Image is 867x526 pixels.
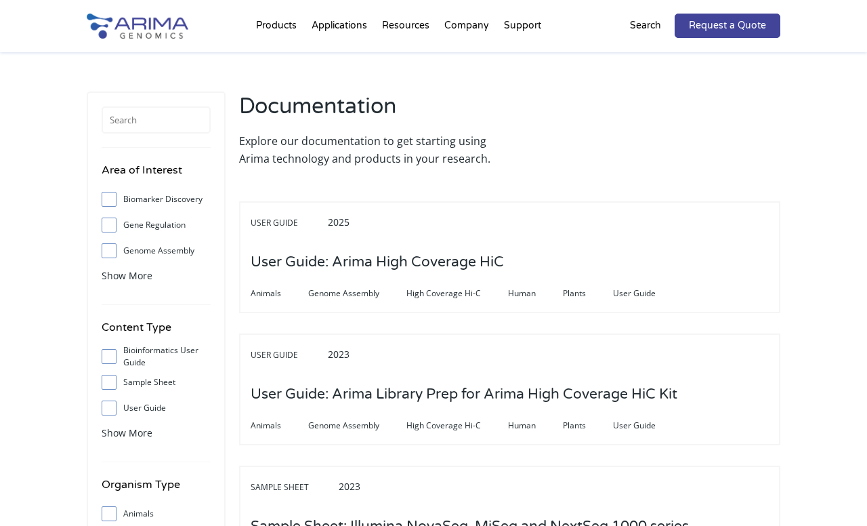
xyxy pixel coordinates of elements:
span: 2025 [328,216,350,228]
h4: Area of Interest [102,161,211,189]
h4: Content Type [102,319,211,346]
span: 2023 [339,480,360,493]
h3: User Guide: Arima High Coverage HiC [251,241,504,283]
p: Search [630,17,661,35]
span: Genome Assembly [308,418,406,434]
a: User Guide: Arima Library Prep for Arima High Coverage HiC Kit [251,387,677,402]
span: Animals [251,285,308,302]
p: Explore our documentation to get starting using Arima technology and products in your research. [239,132,503,167]
h2: Documentation [239,92,503,132]
span: Sample Sheet [251,479,336,495]
span: High Coverage Hi-C [406,285,508,302]
a: Request a Quote [675,14,780,38]
label: Gene Regulation [102,215,211,235]
label: Animals [102,504,211,524]
label: Sample Sheet [102,372,211,392]
label: Genome Assembly [102,241,211,261]
span: Plants [563,418,613,434]
span: Show More [102,269,152,282]
span: User Guide [613,418,683,434]
span: Human [508,418,563,434]
span: User Guide [251,215,325,231]
input: Search [102,106,211,134]
span: High Coverage Hi-C [406,418,508,434]
span: User Guide [251,347,325,363]
h4: Organism Type [102,476,211,504]
label: Bioinformatics User Guide [102,346,211,367]
span: Human [508,285,563,302]
span: 2023 [328,348,350,361]
h3: User Guide: Arima Library Prep for Arima High Coverage HiC Kit [251,373,677,416]
label: User Guide [102,398,211,418]
img: Arima-Genomics-logo [87,14,188,39]
span: Genome Assembly [308,285,406,302]
span: Plants [563,285,613,302]
span: User Guide [613,285,683,302]
a: User Guide: Arima High Coverage HiC [251,255,504,270]
span: Show More [102,426,152,439]
span: Animals [251,418,308,434]
label: Biomarker Discovery [102,189,211,209]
